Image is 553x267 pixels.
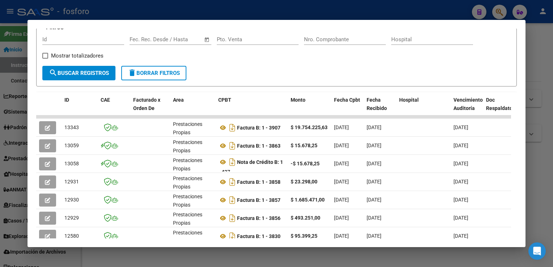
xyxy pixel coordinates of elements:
[399,97,419,103] span: Hospital
[367,197,381,203] span: [DATE]
[173,97,184,103] span: Area
[367,143,381,148] span: [DATE]
[64,215,79,221] span: 12929
[203,35,211,44] button: Open calendar
[367,161,381,166] span: [DATE]
[49,70,109,76] span: Buscar Registros
[228,122,237,133] i: Descargar documento
[237,215,280,221] strong: Factura B: 1 - 3856
[170,92,215,124] datatable-header-cell: Area
[49,68,58,77] mat-icon: search
[121,66,186,80] button: Borrar Filtros
[64,179,79,185] span: 12931
[64,233,79,239] span: 12580
[130,36,159,43] input: Fecha inicio
[228,176,237,188] i: Descargar documento
[237,197,280,203] strong: Factura B: 1 - 3857
[453,197,468,203] span: [DATE]
[331,92,364,124] datatable-header-cell: Fecha Cpbt
[165,36,200,43] input: Fecha fin
[130,92,170,124] datatable-header-cell: Facturado x Orden De
[334,179,349,185] span: [DATE]
[215,92,288,124] datatable-header-cell: CPBT
[218,159,283,175] strong: Nota de Crédito B: 1 - 437
[228,212,237,224] i: Descargar documento
[367,233,381,239] span: [DATE]
[64,124,79,130] span: 13343
[453,161,468,166] span: [DATE]
[173,139,202,153] span: Prestaciones Propias
[453,233,468,239] span: [DATE]
[173,175,202,190] span: Prestaciones Propias
[334,215,349,221] span: [DATE]
[334,197,349,203] span: [DATE]
[334,161,349,166] span: [DATE]
[228,140,237,152] i: Descargar documento
[101,97,110,103] span: CAE
[173,121,202,135] span: Prestaciones Propias
[173,230,202,244] span: Prestaciones Propias
[483,92,527,124] datatable-header-cell: Doc Respaldatoria
[128,70,180,76] span: Borrar Filtros
[42,66,115,80] button: Buscar Registros
[453,97,483,111] span: Vencimiento Auditoría
[291,197,325,203] strong: $ 1.685.471,00
[173,157,202,171] span: Prestaciones Propias
[453,143,468,148] span: [DATE]
[98,92,130,124] datatable-header-cell: CAE
[228,156,237,168] i: Descargar documento
[453,179,468,185] span: [DATE]
[334,143,349,148] span: [DATE]
[51,51,104,60] span: Mostrar totalizadores
[64,143,79,148] span: 13059
[334,97,360,103] span: Fecha Cpbt
[291,124,328,130] strong: $ 19.754.225,63
[334,124,349,130] span: [DATE]
[367,179,381,185] span: [DATE]
[367,215,381,221] span: [DATE]
[64,97,69,103] span: ID
[451,92,483,124] datatable-header-cell: Vencimiento Auditoría
[62,92,98,124] datatable-header-cell: ID
[237,143,280,149] strong: Factura B: 1 - 3863
[291,161,320,166] strong: -$ 15.678,25
[291,143,317,148] strong: $ 15.678,25
[396,92,451,124] datatable-header-cell: Hospital
[367,97,387,111] span: Fecha Recibido
[228,230,237,242] i: Descargar documento
[291,233,317,239] strong: $ 95.399,25
[367,124,381,130] span: [DATE]
[173,194,202,208] span: Prestaciones Propias
[133,97,160,111] span: Facturado x Orden De
[291,179,317,185] strong: $ 23.298,00
[364,92,396,124] datatable-header-cell: Fecha Recibido
[288,92,331,124] datatable-header-cell: Monto
[237,125,280,131] strong: Factura B: 1 - 3907
[64,197,79,203] span: 12930
[291,97,305,103] span: Monto
[218,97,231,103] span: CPBT
[237,233,280,239] strong: Factura B: 1 - 3830
[228,194,237,206] i: Descargar documento
[173,212,202,226] span: Prestaciones Propias
[453,215,468,221] span: [DATE]
[486,97,519,111] span: Doc Respaldatoria
[334,233,349,239] span: [DATE]
[128,68,136,77] mat-icon: delete
[237,179,280,185] strong: Factura B: 1 - 3858
[528,242,546,260] div: Open Intercom Messenger
[291,215,320,221] strong: $ 493.251,00
[64,161,79,166] span: 13058
[453,124,468,130] span: [DATE]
